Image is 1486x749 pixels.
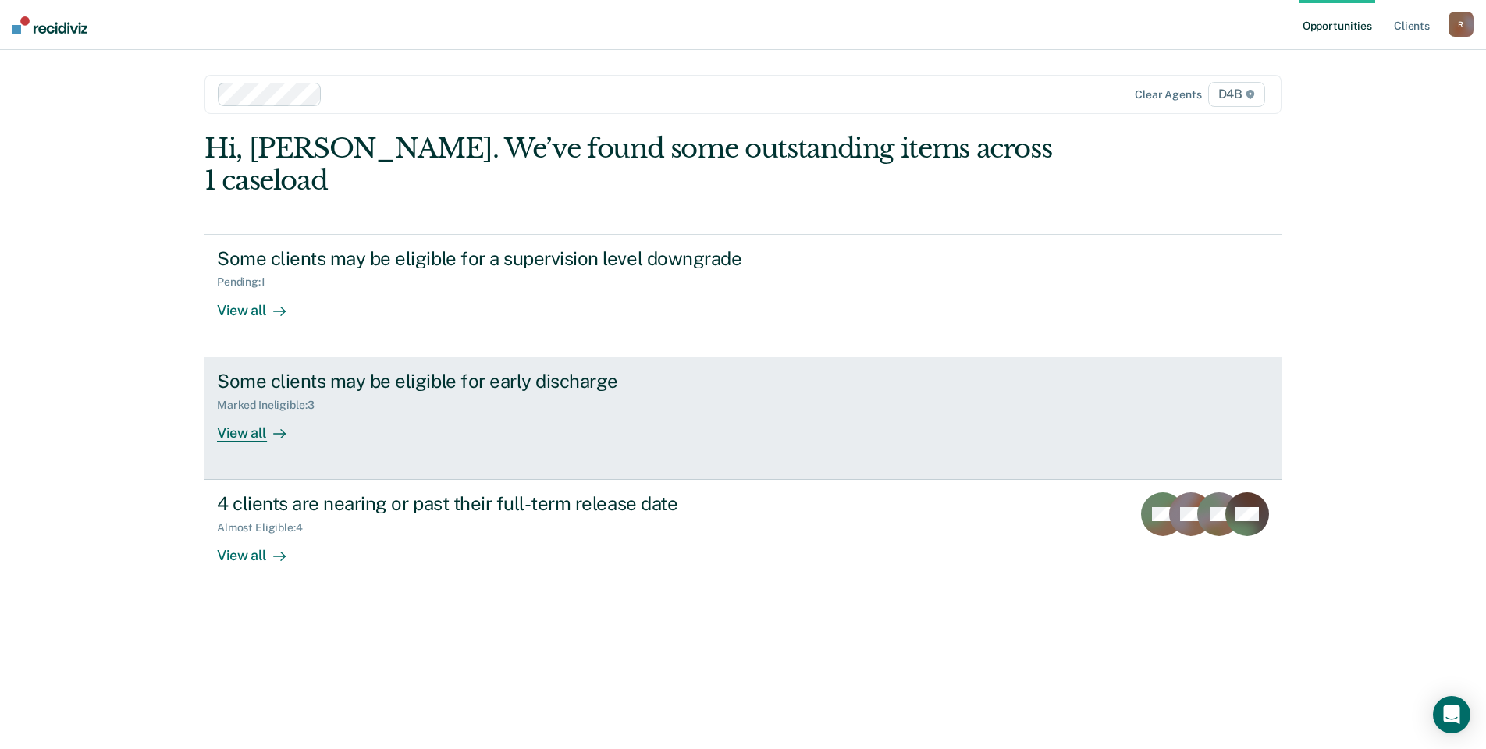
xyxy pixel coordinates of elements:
[1449,12,1474,37] button: R
[217,275,278,289] div: Pending : 1
[217,247,765,270] div: Some clients may be eligible for a supervision level downgrade
[204,480,1282,602] a: 4 clients are nearing or past their full-term release dateAlmost Eligible:4View all
[217,399,326,412] div: Marked Ineligible : 3
[217,492,765,515] div: 4 clients are nearing or past their full-term release date
[217,289,304,319] div: View all
[217,370,765,392] div: Some clients may be eligible for early discharge
[204,357,1282,480] a: Some clients may be eligible for early dischargeMarked Ineligible:3View all
[1433,696,1470,733] div: Open Intercom Messenger
[12,16,87,34] img: Recidiviz
[204,234,1282,357] a: Some clients may be eligible for a supervision level downgradePending:1View all
[217,411,304,442] div: View all
[204,133,1066,197] div: Hi, [PERSON_NAME]. We’ve found some outstanding items across 1 caseload
[217,521,315,534] div: Almost Eligible : 4
[1208,82,1265,107] span: D4B
[217,534,304,565] div: View all
[1135,88,1201,101] div: Clear agents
